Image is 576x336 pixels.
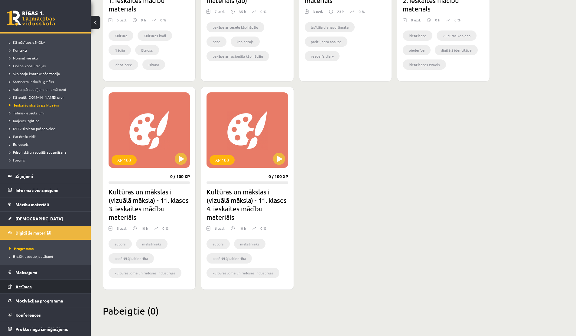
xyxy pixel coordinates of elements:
[9,142,85,147] a: Esi vesels!
[8,280,83,293] a: Atzīmes
[403,30,432,41] li: identitāte
[15,169,83,183] legend: Ziņojumi
[403,45,431,55] li: piederība
[9,246,34,251] span: Programma
[9,56,38,60] span: Normatīvie akti
[435,45,478,55] li: digitālā identitāte
[9,48,27,53] span: Kontakti
[9,110,85,116] a: Tehniskie jautājumi
[15,265,83,279] legend: Maksājumi
[15,326,68,332] span: Proktoringa izmēģinājums
[112,155,137,165] div: XP 100
[231,37,260,47] li: kāpinātājs
[135,45,159,55] li: Etnoss
[210,155,235,165] div: XP 100
[117,226,127,235] div: 8 uzd.
[207,51,269,61] li: pakāpe ar racionālu kāpinātāju
[9,94,85,100] a: Kā iegūt [DOMAIN_NAME] prof
[15,298,63,303] span: Motivācijas programma
[9,126,55,131] span: R1TV skolēnu pašpārvalde
[9,149,85,155] a: Pilsoniskā un sociālā audzināšana
[9,254,85,259] a: Biežāk uzdotie jautājumi
[9,63,85,69] a: Online konsultācijas
[8,265,83,279] a: Maksājumi
[403,59,446,70] li: identitātes zīmols
[305,22,355,32] li: lasītāja dienasgrāmata
[411,17,421,26] div: 8 uzd.
[9,47,85,53] a: Kontakti
[9,134,85,139] a: Par drošu vidi!
[9,157,85,163] a: Forums
[305,51,340,61] li: reader’s diary
[9,79,54,84] span: Standarta ieskaišu grafiks
[207,187,288,221] h2: Kultūras un mākslas i (vizuālā māksla) - 11. klases 4. ieskaites mācību materiāls
[260,226,266,231] p: 0 %
[239,226,246,231] p: 10 h
[109,253,154,264] li: patērētājsabiedrība
[359,9,365,14] p: 0 %
[437,30,477,41] li: kultūras kopiena
[141,17,146,23] p: 9 h
[9,142,29,147] span: Esi vesels!
[15,216,63,221] span: [DEMOGRAPHIC_DATA]
[337,9,344,14] p: 23 h
[9,40,45,45] span: Kā mācīties eSKOLĀ
[9,254,53,259] span: Biežāk uzdotie jautājumi
[138,30,172,41] li: Kultūras kodi
[9,87,85,92] a: Valsts pārbaudījumi un eksāmeni
[234,239,265,249] li: mākslinieks
[9,55,85,61] a: Normatīvie akti
[109,187,190,221] h2: Kultūras un mākslas i (vizuālā māksla) - 11. klases 3. ieskaites mācību materiāls
[8,294,83,308] a: Motivācijas programma
[215,9,225,18] div: 7 uzd.
[9,95,64,100] span: Kā iegūt [DOMAIN_NAME] prof
[9,110,44,115] span: Tehniskie jautājumi
[103,305,490,317] h2: Pabeigtie (0)
[8,226,83,240] a: Digitālie materiāli
[15,183,83,197] legend: Informatīvie ziņojumi
[8,169,83,183] a: Ziņojumi
[142,59,165,70] li: Himna
[9,134,36,139] span: Par drošu vidi!
[109,59,138,70] li: Identitāte
[15,284,32,289] span: Atzīmes
[9,87,66,92] span: Valsts pārbaudījumi un eksāmeni
[109,30,133,41] li: Kultūra
[207,268,279,278] li: kultūras joma un radošās industrijas
[7,11,55,26] a: Rīgas 1. Tālmācības vidusskola
[9,118,85,123] a: Karjeras izglītība
[9,71,60,76] span: Skolotāju kontaktinformācija
[9,150,66,155] span: Pilsoniskā un sociālā audzināšana
[160,17,166,23] p: 0 %
[8,183,83,197] a: Informatīvie ziņojumi
[9,103,59,107] span: Ieskaišu skaits pa klasēm
[162,226,168,231] p: 0 %
[8,308,83,322] a: Konferences
[239,9,246,14] p: 35 h
[207,253,252,264] li: patērētājsabiedrība
[207,22,264,32] li: pakāpe ar veselu kāpinātāju
[9,118,39,123] span: Karjeras izglītība
[141,226,148,231] p: 10 h
[109,45,131,55] li: Nācija
[9,40,85,45] a: Kā mācīties eSKOLĀ
[260,9,266,14] p: 0 %
[313,9,323,18] div: 3 uzd.
[207,37,226,47] li: bāze
[9,158,25,162] span: Forums
[9,102,85,108] a: Ieskaišu skaits pa klasēm
[9,63,46,68] span: Online konsultācijas
[215,226,225,235] div: 6 uzd.
[15,312,41,318] span: Konferences
[8,212,83,226] a: [DEMOGRAPHIC_DATA]
[15,230,51,235] span: Digitālie materiāli
[109,268,181,278] li: kultūras joma un radošās industrijas
[207,239,230,249] li: autors
[8,197,83,211] a: Mācību materiāli
[117,17,127,26] div: 5 uzd.
[8,322,83,336] a: Proktoringa izmēģinājums
[9,126,85,131] a: R1TV skolēnu pašpārvalde
[9,79,85,84] a: Standarta ieskaišu grafiks
[454,17,460,23] p: 0 %
[136,239,168,249] li: mākslinieks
